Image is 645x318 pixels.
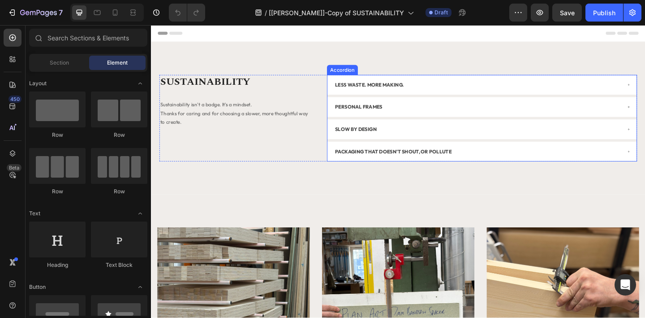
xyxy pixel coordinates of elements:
[200,61,275,68] strong: LESS WASTE. MORE MAKING.
[133,206,147,221] span: Toggle open
[59,7,63,18] p: 7
[133,280,147,294] span: Toggle open
[9,96,21,103] div: 450
[585,4,623,22] button: Publish
[4,4,67,22] button: 7
[29,187,86,196] div: Row
[133,76,147,91] span: Toggle open
[50,59,69,67] span: Section
[200,109,245,118] p: SLOW BY DESIGN
[193,45,223,53] div: Accordion
[107,59,128,67] span: Element
[7,164,21,171] div: Beta
[560,9,575,17] span: Save
[151,25,645,318] iframe: Design area
[615,274,636,296] div: Open Intercom Messenger
[29,79,47,87] span: Layout
[434,9,448,17] span: Draft
[29,209,40,218] span: Text
[29,131,86,139] div: Row
[269,8,404,17] span: [[PERSON_NAME]]-Copy of SUSTAINABILITY
[265,8,267,17] span: /
[91,187,147,196] div: Row
[29,261,86,269] div: Heading
[169,4,205,22] div: Undo/Redo
[29,283,46,291] span: Button
[91,131,147,139] div: Row
[29,29,147,47] input: Search Sections & Elements
[593,8,615,17] div: Publish
[200,84,252,94] p: PERSONAL FRAMES
[91,261,147,269] div: Text Block
[200,133,327,143] p: PACKAGING THAT DOESN'T SHOUT, OR POLLUTE
[552,4,582,22] button: Save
